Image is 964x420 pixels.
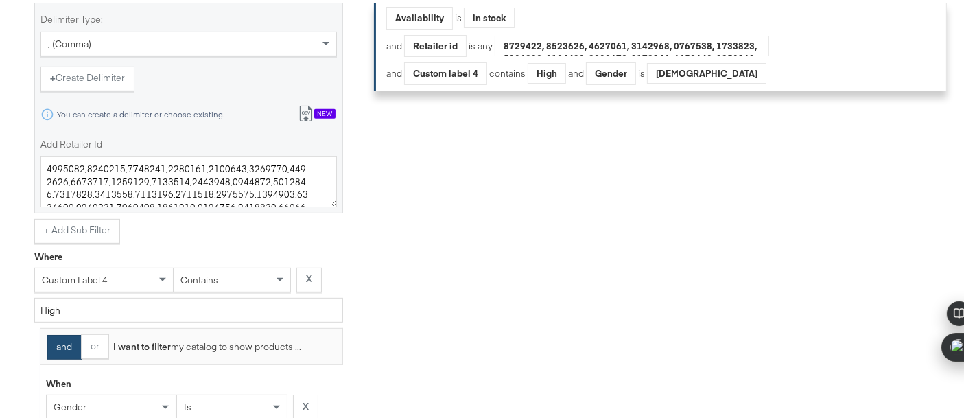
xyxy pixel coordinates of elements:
[636,65,647,78] div: is
[387,5,452,26] div: Availability
[40,135,337,148] label: Add Retailer Id
[109,338,301,351] div: my catalog to show products ...
[467,37,495,50] div: is any
[288,100,345,125] button: New
[40,64,134,89] button: +Create Delimiter
[568,60,766,82] div: and
[648,60,766,81] div: [DEMOGRAPHIC_DATA]
[113,338,171,350] strong: I want to filter
[405,60,486,82] div: Custom label 4
[54,398,86,410] span: gender
[465,5,514,25] div: in stock
[386,32,769,55] div: and
[487,65,528,78] div: contains
[40,154,337,205] textarea: 4995082,8240215,7748241,2280161,2100643,3269770,4492626,6673717,1259129,7133514,2443948,0944872,5...
[386,60,566,82] div: and
[34,216,120,241] button: + Add Sub Filter
[56,107,225,117] div: You can create a delimiter or choose existing.
[81,331,109,356] button: or
[42,271,108,283] span: custom label 4
[46,375,71,388] div: When
[303,397,309,410] strong: X
[405,33,466,54] div: Retailer id
[296,265,322,290] button: X
[184,398,191,410] span: is
[181,271,219,283] span: contains
[314,106,336,116] div: New
[34,295,343,320] input: Enter a value for your filter
[40,10,337,23] label: Delimiter Type:
[293,392,318,417] button: X
[495,33,768,54] div: 8729422, 8523626, 4627061, 3142968, 0767538, 1733823, 5906823, 0134498, 8303673, 2178146, 6653640...
[306,270,312,283] strong: X
[50,69,56,82] strong: +
[47,332,82,357] button: and
[528,60,565,81] div: High
[453,9,464,22] div: is
[34,248,62,261] div: Where
[48,35,91,47] span: , (comma)
[587,60,635,82] div: Gender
